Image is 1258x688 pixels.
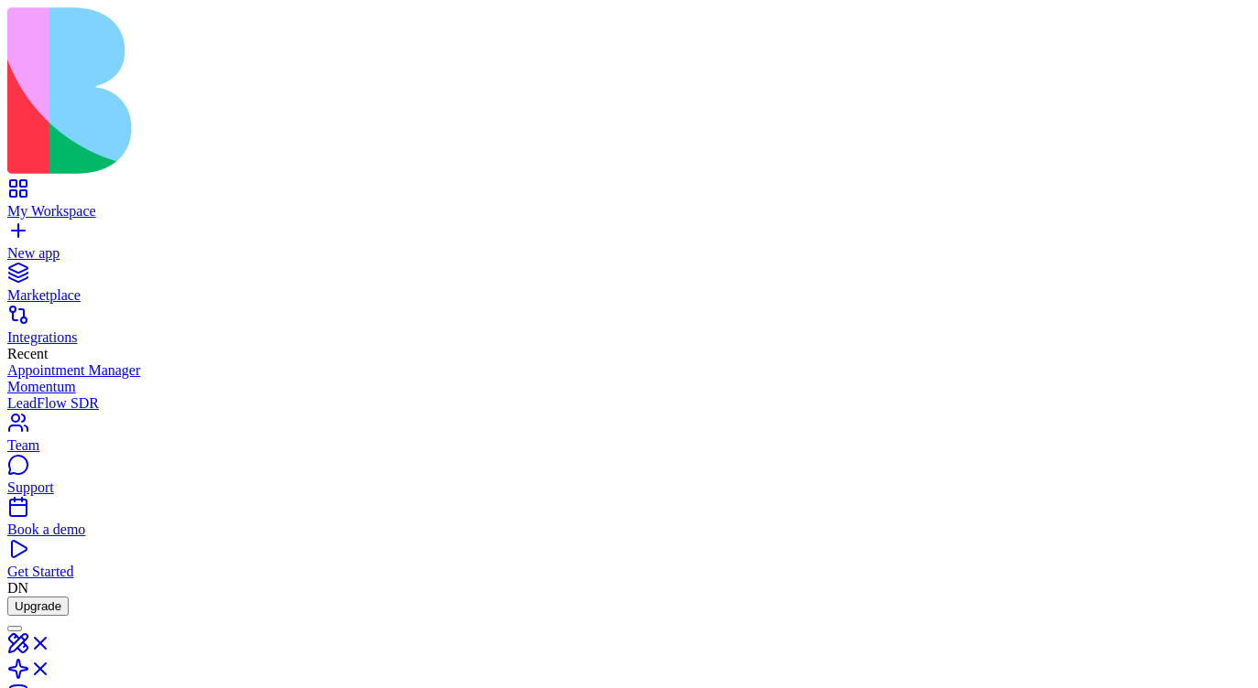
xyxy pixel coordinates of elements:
[7,597,69,616] button: Upgrade
[7,229,1251,262] a: New app
[7,479,1251,496] div: Support
[7,271,1251,304] a: Marketplace
[7,437,1251,454] div: Team
[7,245,1251,262] div: New app
[7,329,1251,346] div: Integrations
[7,346,48,361] span: Recent
[7,313,1251,346] a: Integrations
[7,7,743,174] img: logo
[7,287,1251,304] div: Marketplace
[7,505,1251,538] a: Book a demo
[7,463,1251,496] a: Support
[7,395,1251,412] a: LeadFlow SDR
[7,362,1251,379] a: Appointment Manager
[7,379,1251,395] a: Momentum
[7,521,1251,538] div: Book a demo
[7,564,1251,580] div: Get Started
[7,547,1251,580] a: Get Started
[7,597,69,613] a: Upgrade
[7,203,1251,220] div: My Workspace
[7,580,28,596] span: DN
[7,187,1251,220] a: My Workspace
[7,421,1251,454] a: Team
